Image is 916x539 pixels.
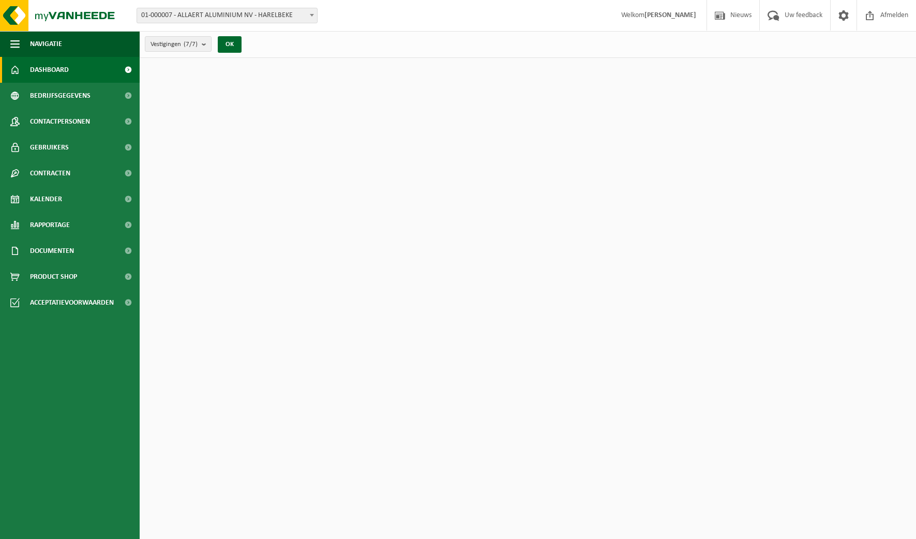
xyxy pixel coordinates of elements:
span: 01-000007 - ALLAERT ALUMINIUM NV - HARELBEKE [137,8,317,23]
span: Contactpersonen [30,109,90,134]
span: Product Shop [30,264,77,290]
span: 01-000007 - ALLAERT ALUMINIUM NV - HARELBEKE [137,8,318,23]
span: Documenten [30,238,74,264]
button: OK [218,36,242,53]
button: Vestigingen(7/7) [145,36,212,52]
strong: [PERSON_NAME] [644,11,696,19]
span: Acceptatievoorwaarden [30,290,114,316]
span: Vestigingen [151,37,198,52]
span: Kalender [30,186,62,212]
span: Navigatie [30,31,62,57]
span: Bedrijfsgegevens [30,83,91,109]
span: Dashboard [30,57,69,83]
count: (7/7) [184,41,198,48]
span: Contracten [30,160,70,186]
span: Gebruikers [30,134,69,160]
span: Rapportage [30,212,70,238]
